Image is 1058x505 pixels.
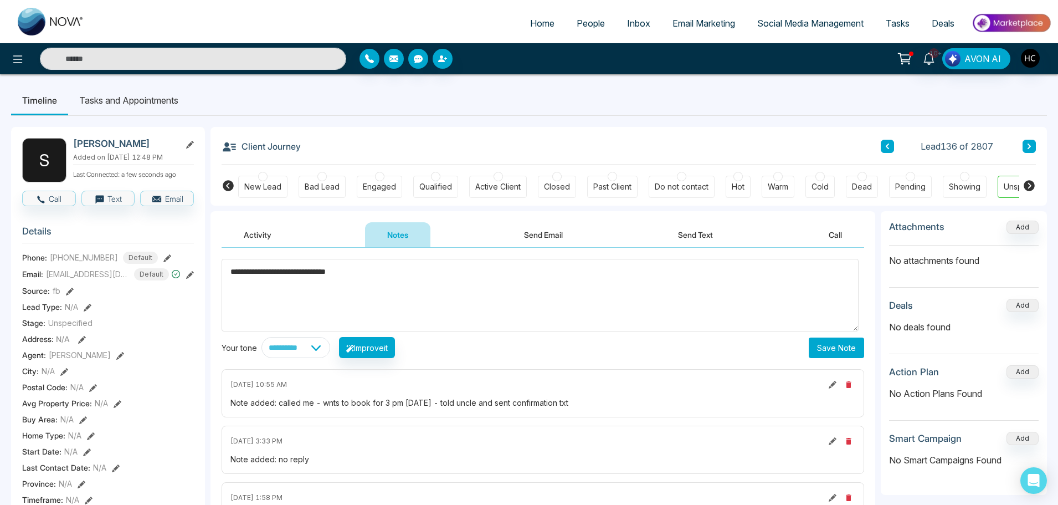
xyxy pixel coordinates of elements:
a: Social Media Management [746,13,875,34]
div: Bad Lead [305,181,340,192]
span: Add [1006,222,1039,231]
span: Phone: [22,252,47,263]
span: Buy Area : [22,414,58,425]
span: N/A [95,397,108,409]
p: No Action Plans Found [889,387,1039,400]
img: User Avatar [1021,49,1040,68]
span: Avg Property Price : [22,397,92,409]
span: Stage: [22,317,45,329]
h3: Smart Campaign [889,433,962,444]
span: Deals [932,18,954,29]
button: Add [1006,299,1039,312]
button: Save Note [809,338,864,358]
span: [EMAIL_ADDRESS][DOMAIN_NAME] [46,268,129,280]
img: Lead Flow [945,51,961,67]
button: Send Text [656,222,735,247]
span: [DATE] 10:55 AM [230,380,287,390]
span: Unspecified [48,317,93,329]
span: fb [53,285,60,297]
p: Last Connected: a few seconds ago [73,167,194,180]
span: Province : [22,478,56,489]
span: N/A [65,301,78,313]
span: [PHONE_NUMBER] [50,252,118,263]
h3: Details [22,226,194,243]
div: Open Intercom Messenger [1020,467,1047,494]
a: Deals [921,13,965,34]
button: AVON AI [942,48,1010,69]
a: Tasks [875,13,921,34]
button: Call [807,222,864,247]
h2: [PERSON_NAME] [73,138,176,149]
span: N/A [68,430,81,441]
p: No deals found [889,320,1039,334]
div: Dead [852,181,872,192]
div: New Lead [244,181,281,192]
span: N/A [42,365,55,377]
p: No attachments found [889,246,1039,267]
span: N/A [64,446,78,457]
div: Note added: no reply [230,453,855,465]
h3: Attachments [889,221,944,232]
span: Home Type : [22,430,65,441]
a: Inbox [616,13,661,34]
a: Email Marketing [661,13,746,34]
span: [DATE] 3:33 PM [230,436,283,446]
p: Added on [DATE] 12:48 PM [73,152,194,162]
div: Cold [812,181,829,192]
div: Warm [768,181,788,192]
div: Showing [949,181,980,192]
span: Start Date : [22,446,61,457]
h3: Deals [889,300,913,311]
span: Last Contact Date : [22,462,90,473]
button: Add [1006,365,1039,379]
button: Notes [365,222,430,247]
div: S [22,138,66,182]
span: N/A [56,334,70,344]
div: Past Client [593,181,631,192]
img: Nova CRM Logo [18,8,84,35]
a: People [566,13,616,34]
button: Text [81,191,135,206]
span: Social Media Management [757,18,864,29]
button: Send Email [502,222,585,247]
div: Engaged [363,181,396,192]
span: Home [530,18,554,29]
span: Address: [22,333,70,345]
span: Default [134,268,169,280]
div: Note added: called me - wnts to book for 3 pm [DATE] - told uncle and sent confirmation txt [230,397,855,409]
p: No Smart Campaigns Found [889,453,1039,467]
span: 10+ [929,48,939,58]
h3: Client Journey [222,138,301,155]
span: N/A [70,381,84,393]
span: [DATE] 1:58 PM [230,493,283,503]
button: Call [22,191,76,206]
span: N/A [59,478,72,489]
button: Improveit [339,337,395,358]
div: Active Client [475,181,521,192]
span: N/A [60,414,74,425]
li: Timeline [11,85,68,115]
span: City : [22,365,39,377]
span: Inbox [627,18,650,29]
img: Market-place.gif [971,11,1051,35]
span: Lead 136 of 2807 [921,140,993,153]
div: Hot [732,181,744,192]
div: Unspecified [1004,181,1048,192]
button: Add [1006,221,1039,234]
span: Lead Type: [22,301,62,313]
div: Do not contact [655,181,708,192]
span: N/A [93,462,106,473]
span: Default [123,252,158,264]
li: Tasks and Appointments [68,85,189,115]
a: Home [519,13,566,34]
h3: Action Plan [889,366,939,378]
span: Email: [22,268,43,280]
span: Source: [22,285,50,297]
span: Postal Code : [22,381,68,393]
div: Your tone [222,342,261,354]
span: People [577,18,605,29]
span: Email Marketing [672,18,735,29]
span: Tasks [886,18,910,29]
a: 10+ [916,48,942,68]
span: [PERSON_NAME] [49,349,111,361]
